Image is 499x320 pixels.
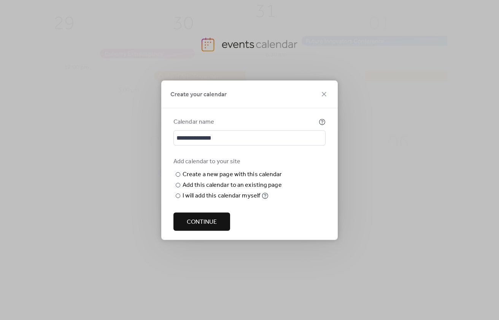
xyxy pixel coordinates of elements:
span: Continue [187,217,217,226]
div: Create a new page with this calendar [183,170,282,179]
div: Add calendar to your site [173,157,324,166]
div: Calendar name [173,117,317,126]
div: Add this calendar to an existing page [183,180,282,189]
span: Create your calendar [170,90,227,99]
button: Continue [173,212,230,231]
div: I will add this calendar myself [183,191,260,200]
